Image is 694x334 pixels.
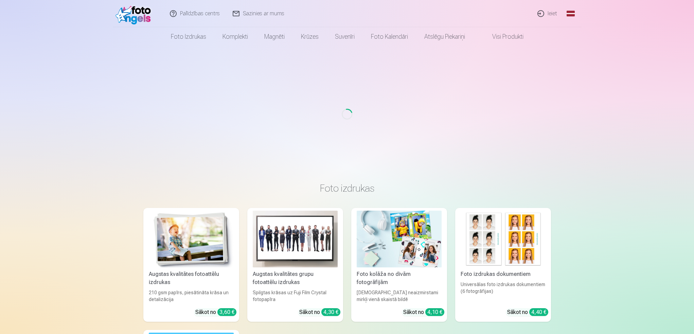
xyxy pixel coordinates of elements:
div: 4,10 € [425,308,444,316]
a: Komplekti [214,27,256,46]
div: 3,60 € [217,308,236,316]
div: Augstas kvalitātes grupu fotoattēlu izdrukas [250,270,340,286]
a: Foto izdrukas dokumentiemFoto izdrukas dokumentiemUniversālas foto izdrukas dokumentiem (6 fotogr... [455,208,551,322]
h3: Foto izdrukas [149,182,546,194]
div: Foto kolāža no divām fotogrāfijām [354,270,444,286]
a: Foto izdrukas [163,27,214,46]
div: [DEMOGRAPHIC_DATA] neaizmirstami mirkļi vienā skaistā bildē [354,289,444,303]
div: 210 gsm papīrs, piesātināta krāsa un detalizācija [146,289,236,303]
div: Sākot no [403,308,444,316]
div: Augstas kvalitātes fotoattēlu izdrukas [146,270,236,286]
a: Atslēgu piekariņi [416,27,473,46]
a: Suvenīri [327,27,363,46]
a: Foto kolāža no divām fotogrāfijāmFoto kolāža no divām fotogrāfijām[DEMOGRAPHIC_DATA] neaizmirstam... [351,208,447,322]
div: Universālas foto izdrukas dokumentiem (6 fotogrāfijas) [458,281,548,303]
img: Augstas kvalitātes fotoattēlu izdrukas [149,211,234,267]
div: Sākot no [195,308,236,316]
div: Sākot no [299,308,340,316]
a: Visi produkti [473,27,532,46]
img: /fa1 [115,3,155,24]
div: 4,40 € [529,308,548,316]
img: Foto izdrukas dokumentiem [461,211,546,267]
div: 4,30 € [321,308,340,316]
a: Foto kalendāri [363,27,416,46]
a: Magnēti [256,27,293,46]
div: Spilgtas krāsas uz Fuji Film Crystal fotopapīra [250,289,340,303]
div: Foto izdrukas dokumentiem [458,270,548,278]
a: Augstas kvalitātes fotoattēlu izdrukasAugstas kvalitātes fotoattēlu izdrukas210 gsm papīrs, piesā... [143,208,239,322]
a: Krūzes [293,27,327,46]
img: Foto kolāža no divām fotogrāfijām [357,211,442,267]
a: Augstas kvalitātes grupu fotoattēlu izdrukasAugstas kvalitātes grupu fotoattēlu izdrukasSpilgtas ... [247,208,343,322]
div: Sākot no [507,308,548,316]
img: Augstas kvalitātes grupu fotoattēlu izdrukas [253,211,338,267]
